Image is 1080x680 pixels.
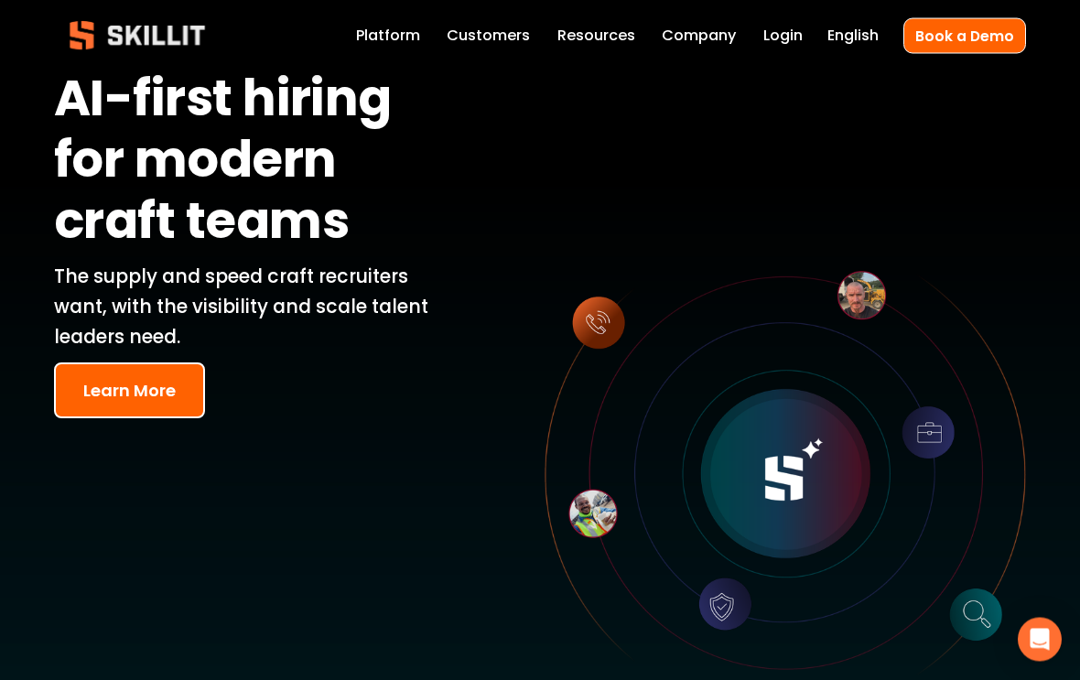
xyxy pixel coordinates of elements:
span: Resources [557,25,635,47]
a: Customers [447,24,530,49]
img: Skillit [54,8,221,63]
a: Company [662,24,736,49]
a: Login [763,24,803,49]
div: Open Intercom Messenger [1018,618,1062,662]
a: Platform [356,24,420,49]
p: The supply and speed craft recruiters want, with the visibility and scale talent leaders need. [54,263,453,352]
a: Book a Demo [903,18,1026,54]
span: English [827,25,879,47]
div: language picker [827,24,879,49]
button: Learn More [54,363,205,419]
strong: AI-first hiring for modern craft teams [54,64,402,256]
a: folder dropdown [557,24,635,49]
